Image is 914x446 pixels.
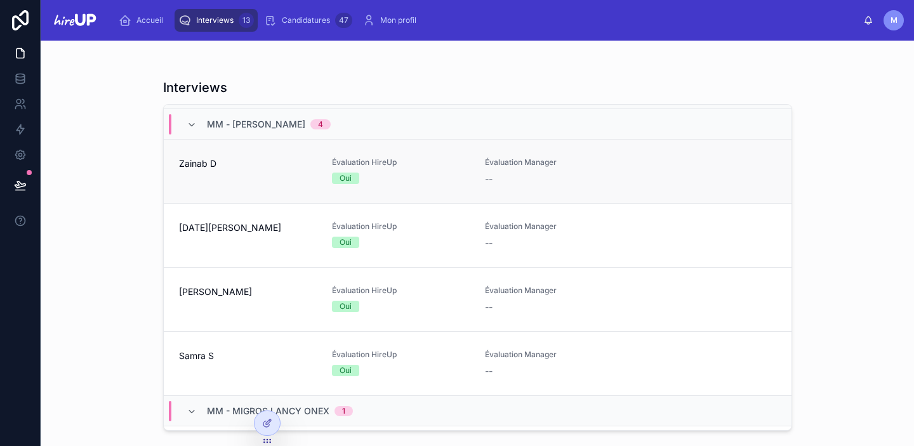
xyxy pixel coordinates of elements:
[115,9,172,32] a: Accueil
[335,13,352,28] div: 47
[136,15,163,25] span: Accueil
[485,173,493,185] span: --
[51,10,98,30] img: App logo
[196,15,234,25] span: Interviews
[485,221,623,232] span: Évaluation Manager
[282,15,330,25] span: Candidatures
[179,157,317,170] span: Zainab D
[380,15,416,25] span: Mon profil
[164,203,791,267] a: [DATE][PERSON_NAME]Évaluation HireUpOuiÉvaluation Manager--
[332,350,470,360] span: Évaluation HireUp
[891,15,897,25] span: M
[179,221,317,234] span: [DATE][PERSON_NAME]
[485,237,493,249] span: --
[179,285,317,298] span: [PERSON_NAME]
[207,118,305,131] span: MM - [PERSON_NAME]
[340,365,352,376] div: Oui
[175,9,258,32] a: Interviews13
[163,79,227,96] h1: Interviews
[164,139,791,203] a: Zainab DÉvaluation HireUpOuiÉvaluation Manager--
[340,173,352,184] div: Oui
[340,237,352,248] div: Oui
[260,9,356,32] a: Candidatures47
[332,157,470,167] span: Évaluation HireUp
[342,406,345,416] div: 1
[164,267,791,331] a: [PERSON_NAME]Évaluation HireUpOuiÉvaluation Manager--
[332,285,470,296] span: Évaluation HireUp
[332,221,470,232] span: Évaluation HireUp
[359,9,425,32] a: Mon profil
[485,157,623,167] span: Évaluation Manager
[485,350,623,360] span: Évaluation Manager
[164,331,791,395] a: Samra SÉvaluation HireUpOuiÉvaluation Manager--
[239,13,254,28] div: 13
[485,301,493,313] span: --
[207,405,329,417] span: MM - Migros Lancy Onex
[109,6,863,34] div: scrollable content
[485,365,493,377] span: --
[340,301,352,312] div: Oui
[179,350,317,362] span: Samra S
[485,285,623,296] span: Évaluation Manager
[318,119,323,129] div: 4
